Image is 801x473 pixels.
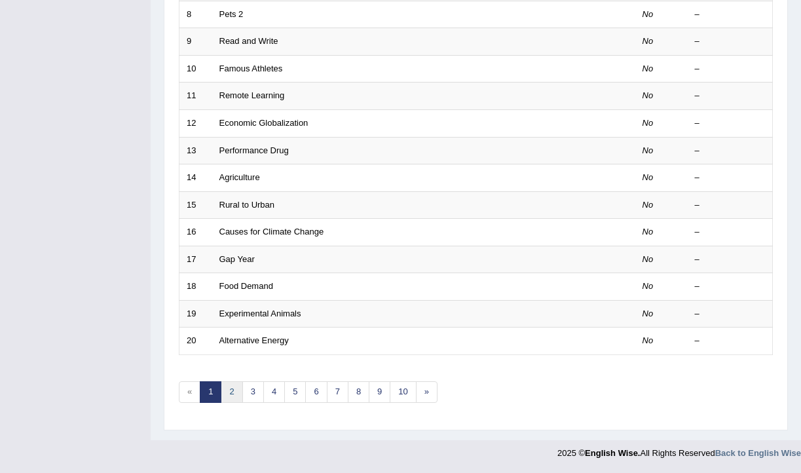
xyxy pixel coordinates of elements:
[643,172,654,182] em: No
[179,191,212,219] td: 15
[179,109,212,137] td: 12
[643,254,654,264] em: No
[219,200,275,210] a: Rural to Urban
[643,281,654,291] em: No
[200,381,221,403] a: 1
[179,381,200,403] span: «
[643,227,654,236] em: No
[643,36,654,46] em: No
[643,309,654,318] em: No
[695,172,766,184] div: –
[219,281,273,291] a: Food Demand
[416,381,438,403] a: »
[221,381,242,403] a: 2
[557,440,801,459] div: 2025 © All Rights Reserved
[695,335,766,347] div: –
[179,28,212,56] td: 9
[219,9,244,19] a: Pets 2
[284,381,306,403] a: 5
[219,254,255,264] a: Gap Year
[695,280,766,293] div: –
[643,90,654,100] em: No
[369,381,390,403] a: 9
[643,118,654,128] em: No
[179,83,212,110] td: 11
[219,64,283,73] a: Famous Athletes
[219,309,301,318] a: Experimental Animals
[179,300,212,328] td: 19
[643,335,654,345] em: No
[643,145,654,155] em: No
[695,199,766,212] div: –
[219,118,308,128] a: Economic Globalization
[179,1,212,28] td: 8
[219,90,285,100] a: Remote Learning
[305,381,327,403] a: 6
[219,227,324,236] a: Causes for Climate Change
[643,9,654,19] em: No
[390,381,416,403] a: 10
[715,448,801,458] a: Back to English Wise
[643,200,654,210] em: No
[179,55,212,83] td: 10
[263,381,285,403] a: 4
[219,172,260,182] a: Agriculture
[219,145,289,155] a: Performance Drug
[695,63,766,75] div: –
[219,36,278,46] a: Read and Write
[179,328,212,355] td: 20
[179,246,212,273] td: 17
[695,35,766,48] div: –
[695,117,766,130] div: –
[695,90,766,102] div: –
[348,381,369,403] a: 8
[242,381,264,403] a: 3
[179,164,212,192] td: 14
[695,145,766,157] div: –
[327,381,348,403] a: 7
[179,219,212,246] td: 16
[585,448,640,458] strong: English Wise.
[643,64,654,73] em: No
[695,308,766,320] div: –
[695,9,766,21] div: –
[219,335,289,345] a: Alternative Energy
[179,273,212,301] td: 18
[695,226,766,238] div: –
[179,137,212,164] td: 13
[695,254,766,266] div: –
